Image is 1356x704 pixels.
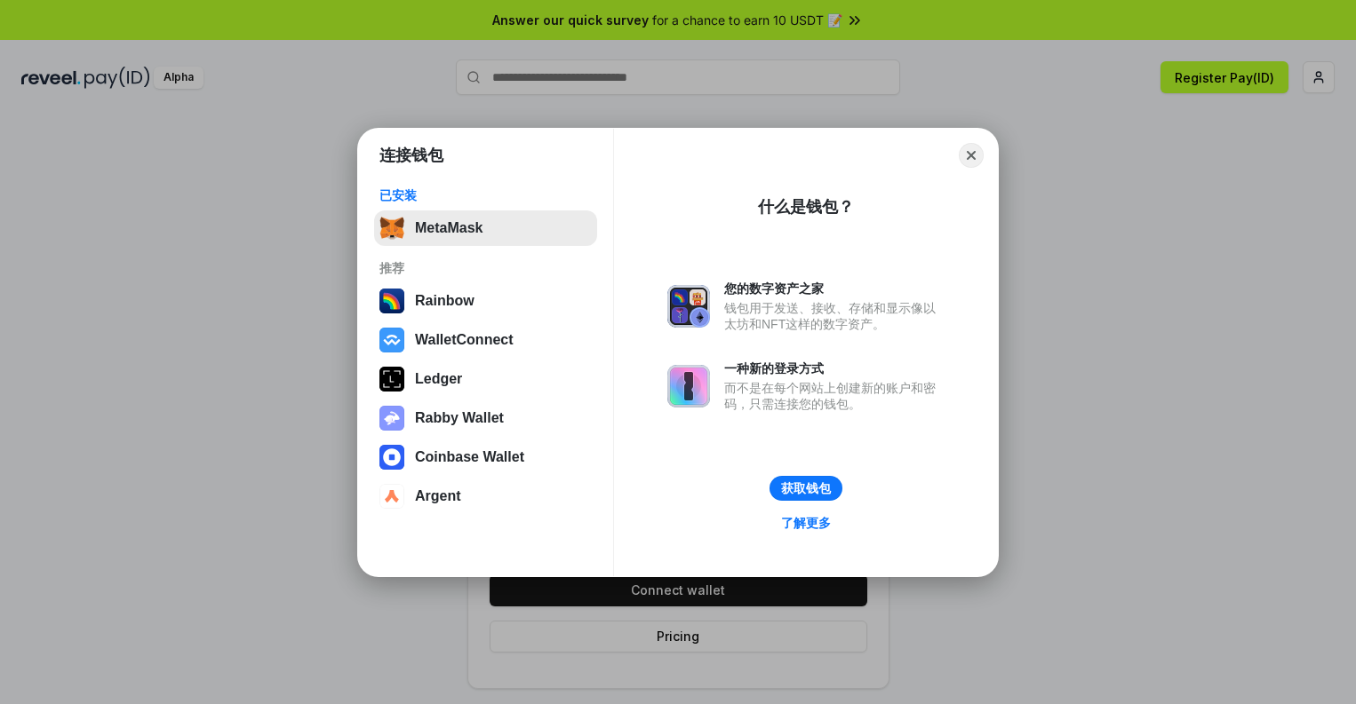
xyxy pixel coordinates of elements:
button: Argent [374,479,597,514]
div: 钱包用于发送、接收、存储和显示像以太坊和NFT这样的数字资产。 [724,300,945,332]
img: svg+xml,%3Csvg%20xmlns%3D%22http%3A%2F%2Fwww.w3.org%2F2000%2Fsvg%22%20width%3D%2228%22%20height%3... [379,367,404,392]
div: Argent [415,488,461,504]
div: Coinbase Wallet [415,449,524,465]
div: MetaMask [415,220,483,236]
img: svg+xml,%3Csvg%20fill%3D%22none%22%20height%3D%2233%22%20viewBox%3D%220%200%2035%2033%22%20width%... [379,216,404,241]
div: 获取钱包 [781,480,831,496]
button: WalletConnect [374,322,597,358]
div: 而不是在每个网站上创建新的账户和密码，只需连接您的钱包。 [724,380,945,412]
button: Close [959,143,984,168]
img: svg+xml,%3Csvg%20xmlns%3D%22http%3A%2F%2Fwww.w3.org%2F2000%2Fsvg%22%20fill%3D%22none%22%20viewBox... [379,406,404,431]
div: Rainbow [415,293,475,309]
h1: 连接钱包 [379,145,443,166]
button: MetaMask [374,210,597,246]
button: Ledger [374,361,597,397]
img: svg+xml,%3Csvg%20width%3D%2228%22%20height%3D%2228%22%20viewBox%3D%220%200%2028%2028%22%20fill%3D... [379,484,404,509]
div: Rabby Wallet [415,410,504,426]
button: Coinbase Wallet [374,439,597,475]
img: svg+xml,%3Csvg%20width%3D%22120%22%20height%3D%22120%22%20viewBox%3D%220%200%20120%20120%22%20fil... [379,289,404,313]
div: 了解更多 [781,515,831,531]
div: 推荐 [379,260,592,276]
img: svg+xml,%3Csvg%20width%3D%2228%22%20height%3D%2228%22%20viewBox%3D%220%200%2028%2028%22%20fill%3D... [379,445,404,470]
div: WalletConnect [415,332,514,348]
a: 了解更多 [770,511,842,534]
div: 一种新的登录方式 [724,360,945,376]
img: svg+xml,%3Csvg%20width%3D%2228%22%20height%3D%2228%22%20viewBox%3D%220%200%2028%2028%22%20fill%3D... [379,328,404,352]
button: 获取钱包 [770,476,842,501]
div: 您的数字资产之家 [724,281,945,297]
div: 什么是钱包？ [758,196,854,218]
button: Rabby Wallet [374,400,597,436]
button: Rainbow [374,283,597,319]
div: Ledger [415,371,462,387]
img: svg+xml,%3Csvg%20xmlns%3D%22http%3A%2F%2Fwww.w3.org%2F2000%2Fsvg%22%20fill%3D%22none%22%20viewBox... [667,285,710,328]
div: 已安装 [379,187,592,203]
img: svg+xml,%3Csvg%20xmlns%3D%22http%3A%2F%2Fwww.w3.org%2F2000%2Fsvg%22%20fill%3D%22none%22%20viewBox... [667,365,710,407]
